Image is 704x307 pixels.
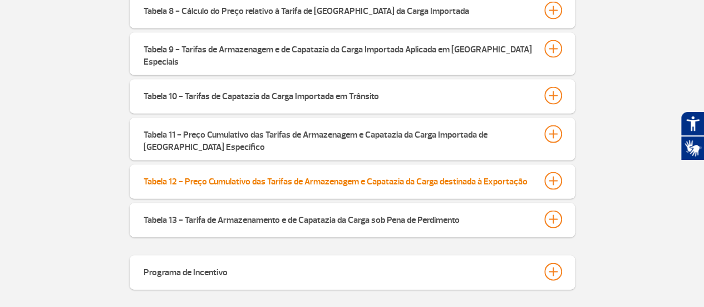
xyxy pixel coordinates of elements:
[144,263,228,279] div: Programa de Incentivo
[681,111,704,136] button: Abrir recursos assistivos.
[144,40,533,68] div: Tabela 9 - Tarifas de Armazenagem e de Capatazia da Carga Importada Aplicada em [GEOGRAPHIC_DATA]...
[144,2,469,17] div: Tabela 8 - Cálculo do Preço relativo à Tarifa de [GEOGRAPHIC_DATA] da Carga Importada
[144,125,533,153] div: Tabela 11 - Preço Cumulativo das Tarifas de Armazenagem e Capatazia da Carga Importada de [GEOGRA...
[681,111,704,160] div: Plugin de acessibilidade da Hand Talk.
[143,210,562,229] button: Tabela 13 - Tarifa de Armazenamento e de Capatazia da Carga sob Pena de Perdimento
[144,87,379,103] div: Tabela 10 - Tarifas de Capatazia da Carga Importada em Trânsito
[143,86,562,105] button: Tabela 10 - Tarifas de Capatazia da Carga Importada em Trânsito
[143,40,562,69] button: Tabela 9 - Tarifas de Armazenagem e de Capatazia da Carga Importada Aplicada em [GEOGRAPHIC_DATA]...
[144,211,460,226] div: Tabela 13 - Tarifa de Armazenamento e de Capatazia da Carga sob Pena de Perdimento
[144,172,528,188] div: Tabela 12 - Preço Cumulativo das Tarifas de Armazenagem e Capatazia da Carga destinada à Exportação
[143,125,562,154] button: Tabela 11 - Preço Cumulativo das Tarifas de Armazenagem e Capatazia da Carga Importada de [GEOGRA...
[681,136,704,160] button: Abrir tradutor de língua de sinais.
[143,1,562,20] button: Tabela 8 - Cálculo do Preço relativo à Tarifa de [GEOGRAPHIC_DATA] da Carga Importada
[143,172,562,191] button: Tabela 12 - Preço Cumulativo das Tarifas de Armazenagem e Capatazia da Carga destinada à Exportação
[143,262,562,281] button: Programa de Incentivo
